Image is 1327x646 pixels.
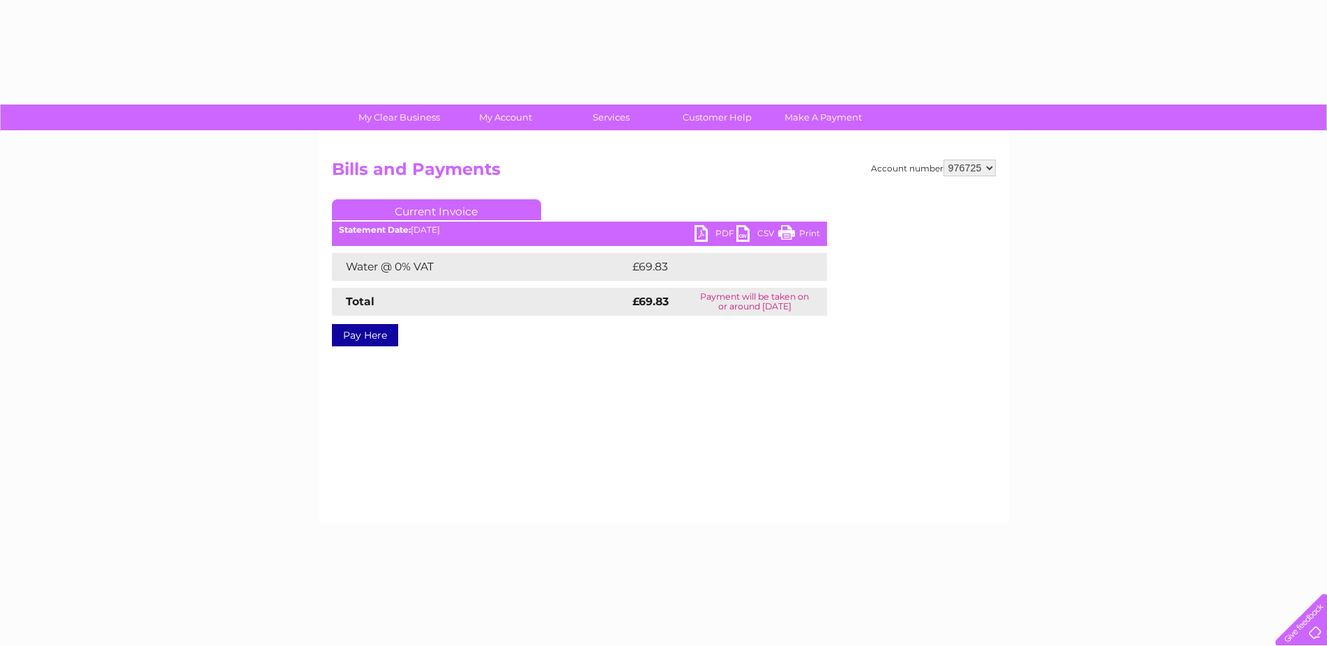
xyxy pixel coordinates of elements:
a: Services [554,105,669,130]
a: Customer Help [660,105,775,130]
h2: Bills and Payments [332,160,996,186]
td: Payment will be taken on or around [DATE] [683,288,827,316]
td: Water @ 0% VAT [332,253,629,281]
a: Pay Here [332,324,398,346]
b: Statement Date: [339,224,411,235]
a: My Account [448,105,563,130]
div: Account number [871,160,996,176]
div: [DATE] [332,225,827,235]
a: PDF [695,225,736,245]
td: £69.83 [629,253,799,281]
a: CSV [736,225,778,245]
a: Make A Payment [766,105,881,130]
strong: Total [346,295,374,308]
a: Current Invoice [332,199,541,220]
a: Print [778,225,820,245]
strong: £69.83 [632,295,669,308]
a: My Clear Business [342,105,457,130]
